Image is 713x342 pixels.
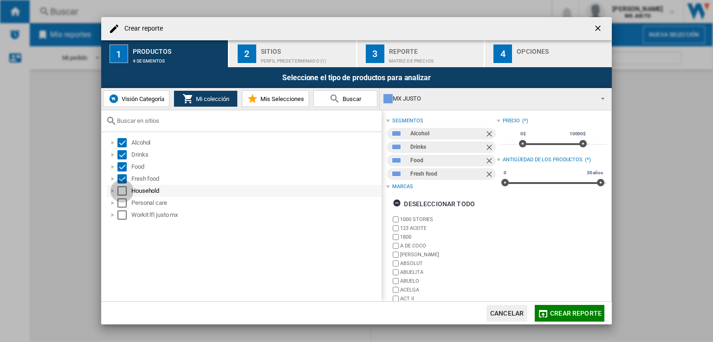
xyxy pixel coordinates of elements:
input: brand.name [393,296,399,302]
div: Matriz de precios [389,54,480,63]
input: brand.name [393,234,399,240]
span: Visión Categoría [119,95,164,102]
ng-md-icon: Quitar [485,156,496,167]
div: Workit lfl justo mx [131,210,380,220]
div: Marcas [392,183,413,190]
div: Opciones [517,44,608,54]
button: Mi colección [174,90,238,107]
label: ACT II [400,295,496,302]
span: Crear reporte [550,310,602,317]
input: brand.name [393,278,399,284]
div: Personal care [131,198,380,208]
div: Food [131,162,380,171]
md-checkbox: Select [117,210,131,220]
ng-md-icon: Quitar [485,129,496,140]
ng-md-icon: getI18NText('BUTTONS.CLOSE_DIALOG') [593,24,604,35]
button: Buscar [313,90,377,107]
input: brand.name [393,252,399,258]
input: brand.name [393,269,399,275]
input: brand.name [393,216,399,222]
h4: Crear reporte [120,24,163,33]
button: Visión Categoría [103,90,169,107]
div: 1 [110,44,128,63]
div: Drinks [410,141,484,153]
ng-md-icon: Quitar [485,170,496,181]
div: MX JUSTO [383,92,593,105]
span: Mis Selecciones [258,95,304,102]
input: brand.name [393,243,399,249]
input: brand.name [393,260,399,266]
div: Drinks [131,150,380,159]
input: Buscar en sitios [117,117,377,124]
label: ABUELITA [400,269,496,276]
span: 0 [502,169,508,177]
div: 4 segmentos [133,54,224,63]
span: Mi colección [194,95,229,102]
button: Deseleccionar todo [390,196,478,212]
div: Seleccione el tipo de productos para analizar [101,67,612,88]
img: wiser-icon-blue.png [108,93,119,104]
button: getI18NText('BUTTONS.CLOSE_DIALOG') [590,19,608,38]
ng-md-icon: Quitar [485,143,496,154]
div: Sitios [261,44,352,54]
button: 4 Opciones [485,40,612,67]
label: 1000 STORIES [400,216,496,223]
div: Productos [133,44,224,54]
div: 3 [366,44,384,63]
div: Perfil predeterminado (1) [261,54,352,63]
div: segmentos [392,117,423,125]
button: 2 Sitios Perfil predeterminado (1) [229,40,357,67]
div: Antigüedad de los productos [503,156,583,164]
span: 30 años [585,169,604,177]
div: Precio [503,117,520,125]
input: brand.name [393,225,399,231]
md-checkbox: Select [117,174,131,184]
div: Household [131,186,380,196]
div: 4 [493,44,512,63]
div: 2 [238,44,256,63]
md-checkbox: Select [117,198,131,208]
div: Food [410,155,484,166]
input: brand.name [393,287,399,293]
label: ACELGA [400,286,496,293]
label: 123 ACEITE [400,225,496,232]
div: Fresh food [410,168,484,180]
md-checkbox: Select [117,162,131,171]
label: A DE COCO [400,242,496,249]
span: 0$ [519,130,527,138]
span: 10000$ [568,130,587,138]
button: Crear reporte [535,305,604,322]
label: [PERSON_NAME] [400,251,496,258]
button: Mis Selecciones [242,90,309,107]
md-checkbox: Select [117,138,131,147]
button: Cancelar [486,305,527,322]
button: 3 Reporte Matriz de precios [357,40,485,67]
label: ABSOLUT [400,260,496,267]
div: Alcohol [131,138,380,147]
div: Alcohol [410,128,484,139]
label: ABUELO [400,278,496,285]
span: Buscar [340,95,361,102]
md-checkbox: Select [117,186,131,196]
md-checkbox: Select [117,150,131,159]
label: 1800 [400,234,496,241]
div: Fresh food [131,174,380,184]
div: Reporte [389,44,480,54]
div: Deseleccionar todo [393,196,475,212]
button: 1 Productos 4 segmentos [101,40,229,67]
